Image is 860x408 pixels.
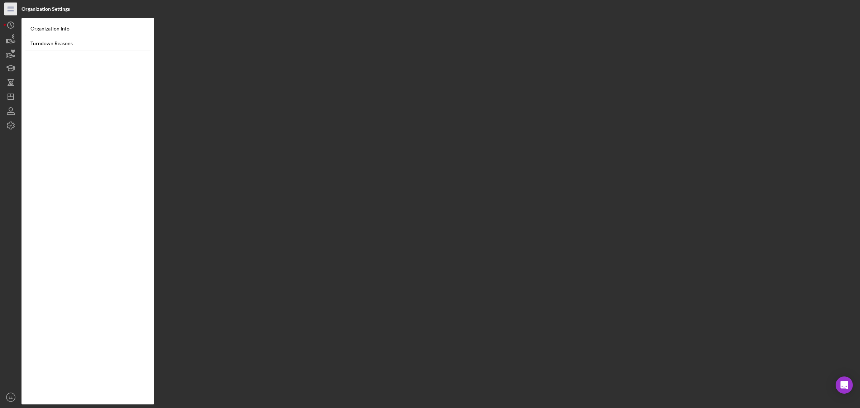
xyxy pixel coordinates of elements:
b: Organization Settings [21,6,70,12]
div: Open Intercom Messenger [836,376,853,394]
a: Organization Info [25,22,150,36]
button: LL [4,390,18,404]
a: Turndown Reasons [25,36,150,51]
text: LL [9,395,13,399]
